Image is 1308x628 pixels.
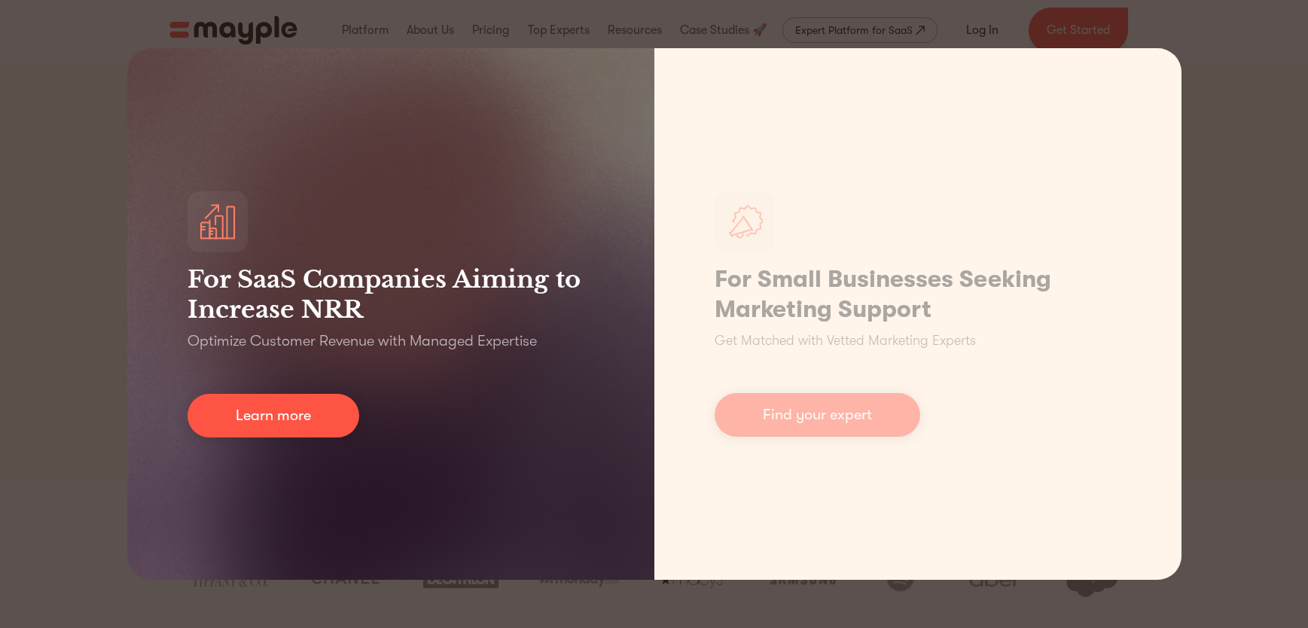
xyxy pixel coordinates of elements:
h3: For SaaS Companies Aiming to Increase NRR [188,264,594,325]
h1: For Small Businesses Seeking Marketing Support [715,264,1121,325]
a: Find your expert [715,393,920,437]
p: Optimize Customer Revenue with Managed Expertise [188,331,537,352]
p: Get Matched with Vetted Marketing Experts [715,331,976,351]
a: Learn more [188,394,359,437]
